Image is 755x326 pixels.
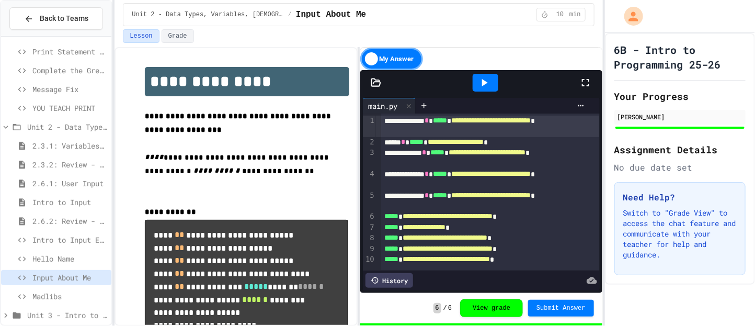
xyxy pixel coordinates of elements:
div: main.py [363,98,416,114]
p: Switch to "Grade View" to access the chat feature and communicate with your teacher for help and ... [623,208,737,260]
span: Message Fix [32,84,107,95]
span: Madlibs [32,291,107,302]
span: 2.6.2: Review - User Input [32,216,107,227]
button: View grade [460,299,523,317]
span: 6 [448,304,452,312]
span: Intro to Input [32,197,107,208]
div: 3 [363,148,376,169]
span: Hello Name [32,253,107,264]
div: No due date set [614,161,746,174]
span: Complete the Greeting [32,65,107,76]
span: Input About Me [296,8,366,21]
h2: Your Progress [614,89,746,104]
div: 9 [363,244,376,254]
div: 10 [363,254,376,265]
span: 6 [433,303,441,313]
span: Print Statement Repair [32,46,107,57]
span: Submit Answer [536,304,586,312]
span: 2.6.1: User Input [32,178,107,189]
span: 2.3.2: Review - Variables and Data Types [32,159,107,170]
div: 2 [363,137,376,148]
div: 1 [363,116,376,137]
button: Submit Answer [528,300,594,317]
span: / [443,304,447,312]
span: min [569,10,581,19]
span: Input About Me [32,272,107,283]
span: Back to Teams [40,13,88,24]
button: Back to Teams [9,7,103,30]
div: History [365,273,413,288]
span: Unit 3 - Intro to Objects [27,310,107,321]
span: Intro to Input Exercise [32,234,107,245]
span: / [288,10,292,19]
div: main.py [363,100,403,111]
div: My Account [613,4,646,28]
span: 2.3.1: Variables and Data Types [32,140,107,151]
div: 8 [363,233,376,243]
span: Unit 2 - Data Types, Variables, [DEMOGRAPHIC_DATA] [132,10,283,19]
h1: 6B - Intro to Programming 25-26 [614,42,746,72]
span: Unit 2 - Data Types, Variables, [DEMOGRAPHIC_DATA] [27,121,107,132]
h3: Need Help? [623,191,737,204]
h2: Assignment Details [614,142,746,157]
div: 6 [363,211,376,222]
div: 4 [363,169,376,190]
div: 5 [363,190,376,212]
div: [PERSON_NAME] [617,112,742,121]
button: Lesson [123,29,159,43]
span: YOU TEACH PRINT [32,103,107,114]
button: Grade [162,29,194,43]
span: 10 [552,10,568,19]
div: 7 [363,222,376,233]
